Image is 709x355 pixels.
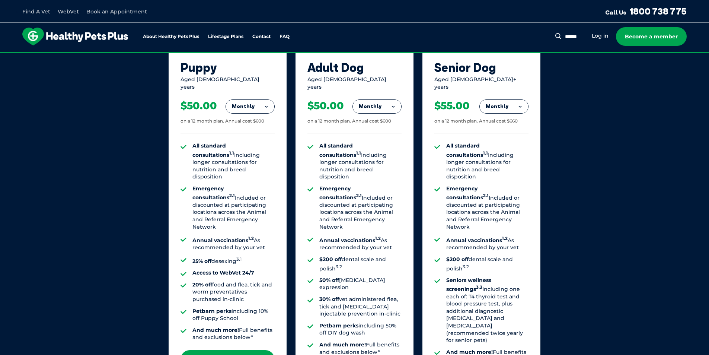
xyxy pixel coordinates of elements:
strong: And much more! [192,327,239,333]
div: on a 12 month plan. Annual cost $600 [307,118,391,124]
strong: Emergency consultations [446,185,489,201]
li: dental scale and polish [446,256,528,272]
a: WebVet [58,8,79,15]
button: Monthly [353,100,401,113]
li: Including longer consultations for nutrition and breed disposition [192,142,275,181]
li: Including longer consultations for nutrition and breed disposition [446,142,528,181]
strong: Annual vaccinations [192,237,254,244]
sup: 1.1 [483,150,488,156]
li: Including one each of: T4 thyroid test and blood pressure test, plus additional diagnostic [MEDIC... [446,277,528,344]
div: Adult Dog [307,60,402,75]
li: dental scale and polish [319,256,402,272]
div: Aged [DEMOGRAPHIC_DATA] years [181,76,275,91]
sup: 3.3 [476,285,482,290]
div: $55.00 [434,99,470,112]
strong: 30% off [319,296,339,302]
li: Included or discounted at participating locations across the Animal and Referral Emergency Network [192,185,275,231]
sup: 2.1 [356,193,362,199]
strong: All standard consultations [192,142,234,158]
strong: 50% off [319,277,339,283]
a: Contact [252,34,271,39]
sup: 2.1 [483,193,489,199]
sup: 2.1 [229,193,235,199]
div: Senior Dog [434,60,528,75]
a: Call Us1800 738 775 [605,6,687,17]
strong: $200 off [319,256,342,263]
div: on a 12 month plan. Annual cost $600 [181,118,264,124]
sup: 3.2 [463,264,469,269]
sup: 1.2 [375,236,381,241]
li: Full benefits and exclusions below* [192,327,275,341]
span: Call Us [605,9,626,16]
li: As recommended by your vet [446,235,528,251]
sup: 1.1 [229,150,234,156]
div: Aged [DEMOGRAPHIC_DATA]+ years [434,76,528,91]
sup: 3.1 [236,257,242,262]
div: Puppy [181,60,275,75]
div: Aged [DEMOGRAPHIC_DATA] years [307,76,402,91]
a: Lifestage Plans [208,34,243,39]
strong: Seniors wellness screenings [446,277,491,292]
a: Log in [592,32,609,39]
strong: Petbarn perks [319,322,358,329]
strong: Petbarn perks [192,308,231,314]
a: FAQ [280,34,290,39]
a: Book an Appointment [86,8,147,15]
strong: 25% off [192,258,211,264]
strong: 20% off [192,281,212,288]
li: Including longer consultations for nutrition and breed disposition [319,142,402,181]
strong: Emergency consultations [192,185,235,201]
li: including 10% off Puppy School [192,308,275,322]
a: Become a member [616,27,687,46]
strong: And much more! [319,341,366,348]
div: on a 12 month plan. Annual cost $660 [434,118,518,124]
strong: All standard consultations [446,142,488,158]
strong: Annual vaccinations [319,237,381,244]
button: Search [554,32,563,40]
li: including 50% off DIY dog wash [319,322,402,337]
strong: $200 off [446,256,469,263]
li: As recommended by your vet [192,235,275,251]
sup: 3.2 [336,264,342,269]
strong: All standard consultations [319,142,361,158]
li: food and flea, tick and worm preventatives purchased in-clinic [192,281,275,303]
li: As recommended by your vet [319,235,402,251]
sup: 1.2 [502,236,508,241]
div: $50.00 [307,99,344,112]
strong: Annual vaccinations [446,237,508,244]
button: Monthly [226,100,274,113]
li: Included or discounted at participating locations across the Animal and Referral Emergency Network [319,185,402,231]
strong: Emergency consultations [319,185,362,201]
div: $50.00 [181,99,217,112]
li: Included or discounted at participating locations across the Animal and Referral Emergency Network [446,185,528,231]
sup: 1.1 [356,150,361,156]
li: [MEDICAL_DATA] expression [319,277,402,291]
span: Proactive, preventative wellness program designed to keep your pet healthier and happier for longer [215,52,494,59]
img: hpp-logo [22,28,128,45]
li: desexing [192,256,275,265]
button: Monthly [480,100,528,113]
sup: 1.2 [248,236,254,241]
strong: Access to WebVet 24/7 [192,269,254,276]
a: About Healthy Pets Plus [143,34,199,39]
a: Find A Vet [22,8,50,15]
li: vet administered flea, tick and [MEDICAL_DATA] injectable prevention in-clinic [319,296,402,318]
